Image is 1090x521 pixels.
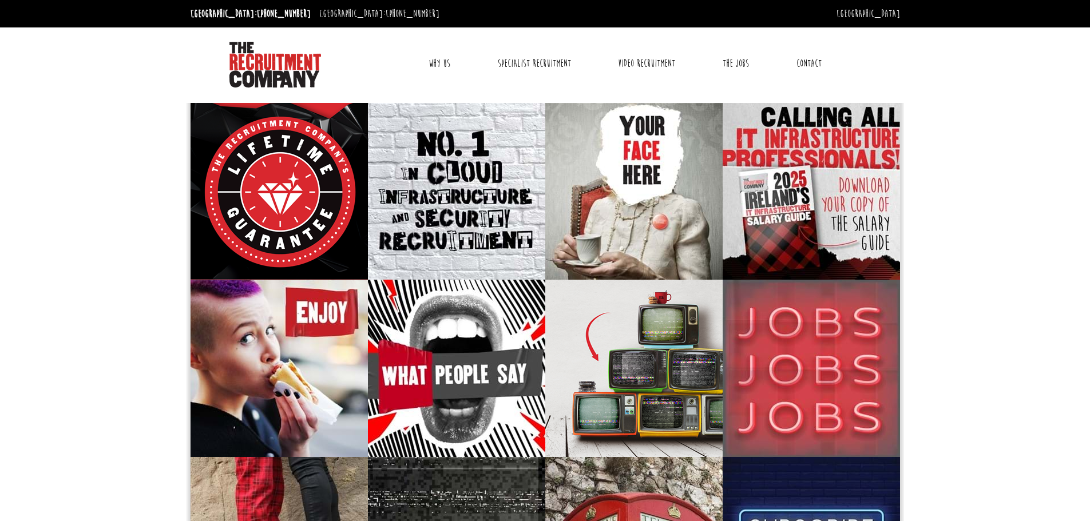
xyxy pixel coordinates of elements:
[837,7,900,20] a: [GEOGRAPHIC_DATA]
[257,7,311,20] a: [PHONE_NUMBER]
[316,5,442,23] li: [GEOGRAPHIC_DATA]:
[714,49,758,78] a: The Jobs
[420,49,459,78] a: Why Us
[609,49,684,78] a: Video Recruitment
[188,5,314,23] li: [GEOGRAPHIC_DATA]:
[229,42,321,88] img: The Recruitment Company
[489,49,580,78] a: Specialist Recruitment
[386,7,439,20] a: [PHONE_NUMBER]
[788,49,830,78] a: Contact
